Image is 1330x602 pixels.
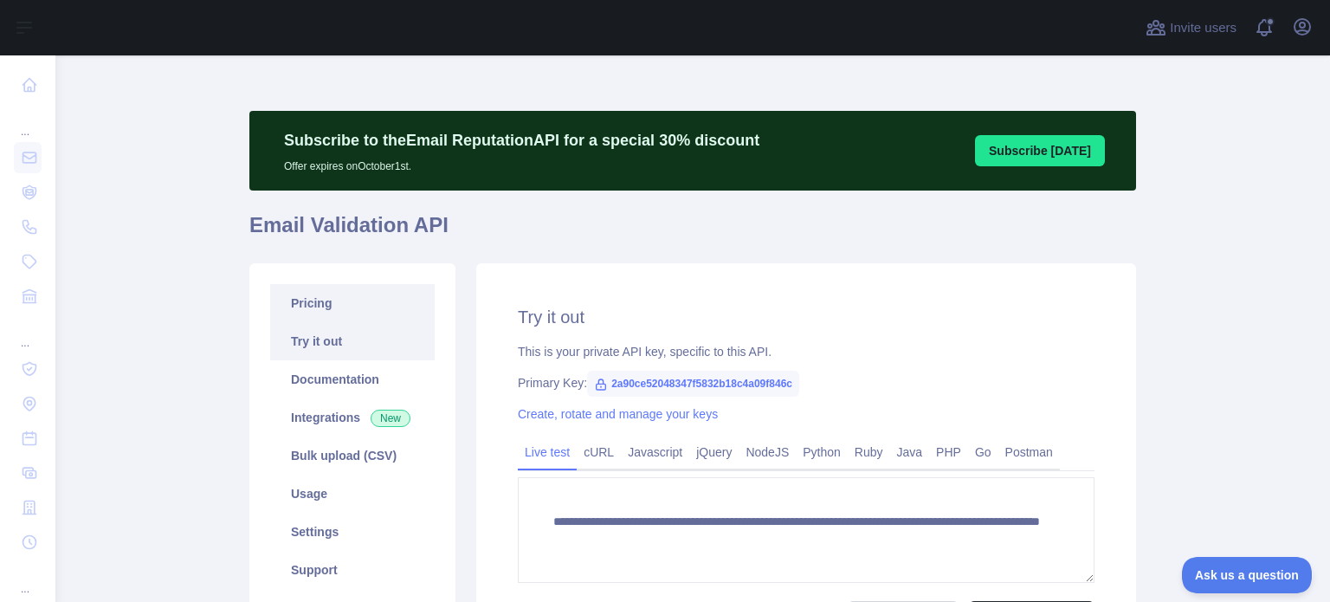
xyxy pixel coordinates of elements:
[14,561,42,596] div: ...
[1142,14,1240,42] button: Invite users
[929,438,968,466] a: PHP
[270,360,435,398] a: Documentation
[14,315,42,350] div: ...
[270,322,435,360] a: Try it out
[270,551,435,589] a: Support
[249,211,1136,253] h1: Email Validation API
[689,438,739,466] a: jQuery
[518,305,1094,329] h2: Try it out
[518,438,577,466] a: Live test
[796,438,848,466] a: Python
[270,398,435,437] a: Integrations New
[270,437,435,475] a: Bulk upload (CSV)
[518,374,1094,392] div: Primary Key:
[270,284,435,322] a: Pricing
[270,513,435,551] a: Settings
[14,104,42,139] div: ...
[371,410,410,427] span: New
[518,407,718,421] a: Create, rotate and manage your keys
[848,438,890,466] a: Ruby
[621,438,689,466] a: Javascript
[518,343,1094,360] div: This is your private API key, specific to this API.
[1182,557,1313,593] iframe: Toggle Customer Support
[998,438,1060,466] a: Postman
[284,128,759,152] p: Subscribe to the Email Reputation API for a special 30 % discount
[577,438,621,466] a: cURL
[739,438,796,466] a: NodeJS
[587,371,799,397] span: 2a90ce52048347f5832b18c4a09f846c
[1170,18,1236,38] span: Invite users
[890,438,930,466] a: Java
[968,438,998,466] a: Go
[975,135,1105,166] button: Subscribe [DATE]
[270,475,435,513] a: Usage
[284,152,759,173] p: Offer expires on October 1st.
